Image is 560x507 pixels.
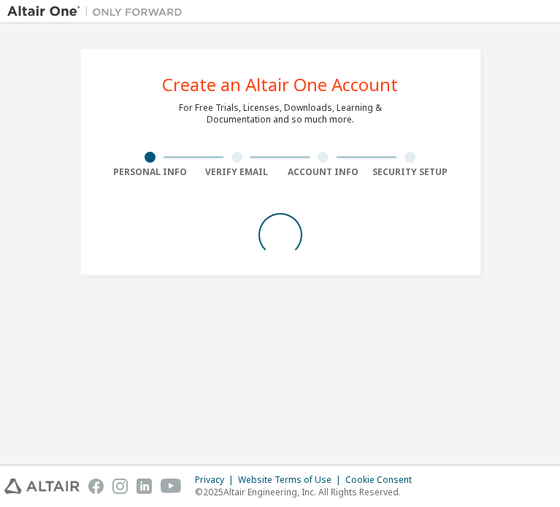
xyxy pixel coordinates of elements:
[345,474,421,486] div: Cookie Consent
[4,479,80,494] img: altair_logo.svg
[161,479,182,494] img: youtube.svg
[162,76,398,93] div: Create an Altair One Account
[88,479,104,494] img: facebook.svg
[112,479,128,494] img: instagram.svg
[238,474,345,486] div: Website Terms of Use
[179,102,382,125] div: For Free Trials, Licenses, Downloads, Learning & Documentation and so much more.
[7,4,190,19] img: Altair One
[193,166,280,178] div: Verify Email
[137,479,152,494] img: linkedin.svg
[107,166,194,178] div: Personal Info
[195,486,421,498] p: © 2025 Altair Engineering, Inc. All Rights Reserved.
[280,166,367,178] div: Account Info
[195,474,238,486] div: Privacy
[367,166,453,178] div: Security Setup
